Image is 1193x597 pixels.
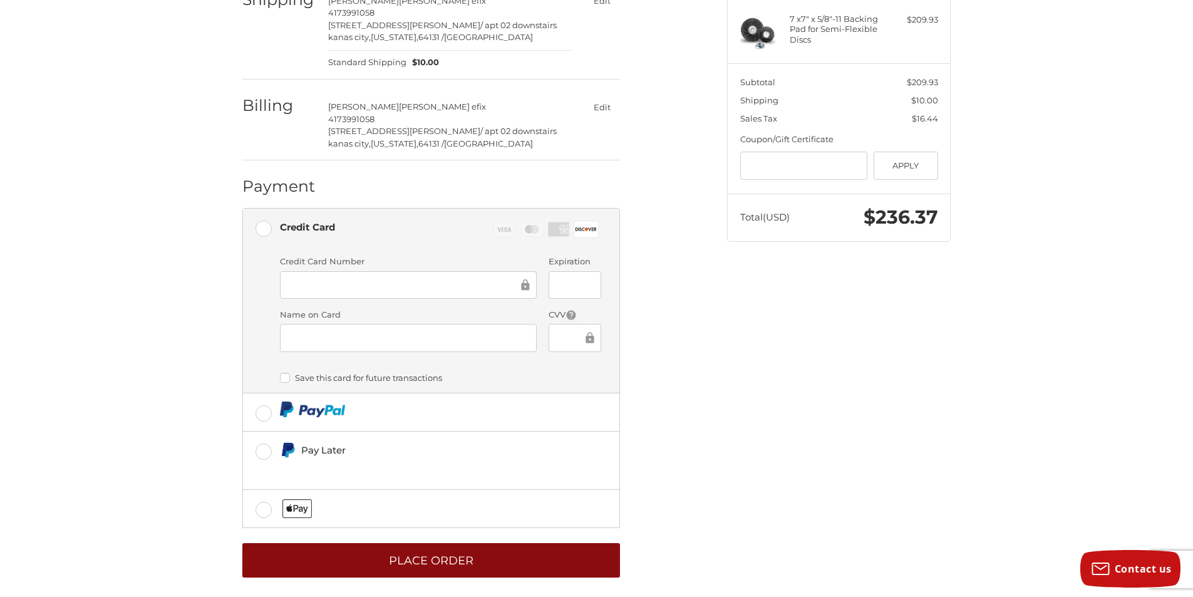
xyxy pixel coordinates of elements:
[280,256,537,268] label: Credit Card Number
[740,133,938,146] div: Coupon/Gift Certificate
[280,373,601,383] label: Save this card for future transactions
[480,20,557,30] span: / apt 02 downstairs
[874,152,938,180] button: Apply
[418,32,444,42] span: 64131 /
[328,56,406,69] span: Standard Shipping
[406,56,440,69] span: $10.00
[864,205,938,229] span: $236.37
[280,442,296,458] img: Pay Later icon
[328,8,374,18] span: 4173991058
[328,126,480,136] span: [STREET_ADDRESS][PERSON_NAME]
[549,309,601,321] label: CVV
[242,543,620,578] button: Place Order
[328,32,371,42] span: kanas city,
[242,177,316,196] h2: Payment
[1080,550,1180,588] button: Contact us
[444,138,533,148] span: [GEOGRAPHIC_DATA]
[328,20,480,30] span: [STREET_ADDRESS][PERSON_NAME]
[328,114,374,124] span: 4173991058
[328,138,371,148] span: kanas city,
[242,96,316,115] h2: Billing
[289,278,519,292] iframe: Secure Credit Card Frame - Credit Card Number
[740,113,777,123] span: Sales Tax
[889,14,938,26] div: $209.93
[301,440,534,460] div: Pay Later
[912,113,938,123] span: $16.44
[280,217,335,237] div: Credit Card
[444,32,533,42] span: [GEOGRAPHIC_DATA]
[557,278,592,292] iframe: Secure Credit Card Frame - Expiration Date
[280,463,534,474] iframe: PayPal Message 3
[328,101,399,112] span: [PERSON_NAME]
[549,256,601,268] label: Expiration
[282,499,312,518] img: Applepay icon
[790,14,886,44] h4: 7 x 7" x 5/8"-11 Backing Pad for Semi-Flexible Discs
[1115,562,1172,576] span: Contact us
[740,95,778,105] span: Shipping
[740,211,790,223] span: Total (USD)
[371,138,418,148] span: [US_STATE],
[740,152,868,180] input: Gift Certificate or Coupon Code
[280,402,346,417] img: PayPal icon
[418,138,444,148] span: 64131 /
[480,126,557,136] span: / apt 02 downstairs
[907,77,938,87] span: $209.93
[371,32,418,42] span: [US_STATE],
[740,77,775,87] span: Subtotal
[584,98,620,116] button: Edit
[289,331,528,345] iframe: Secure Credit Card Frame - Cardholder Name
[557,331,582,345] iframe: Secure Credit Card Frame - CVV
[399,101,486,112] span: [PERSON_NAME] efix
[911,95,938,105] span: $10.00
[280,309,537,321] label: Name on Card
